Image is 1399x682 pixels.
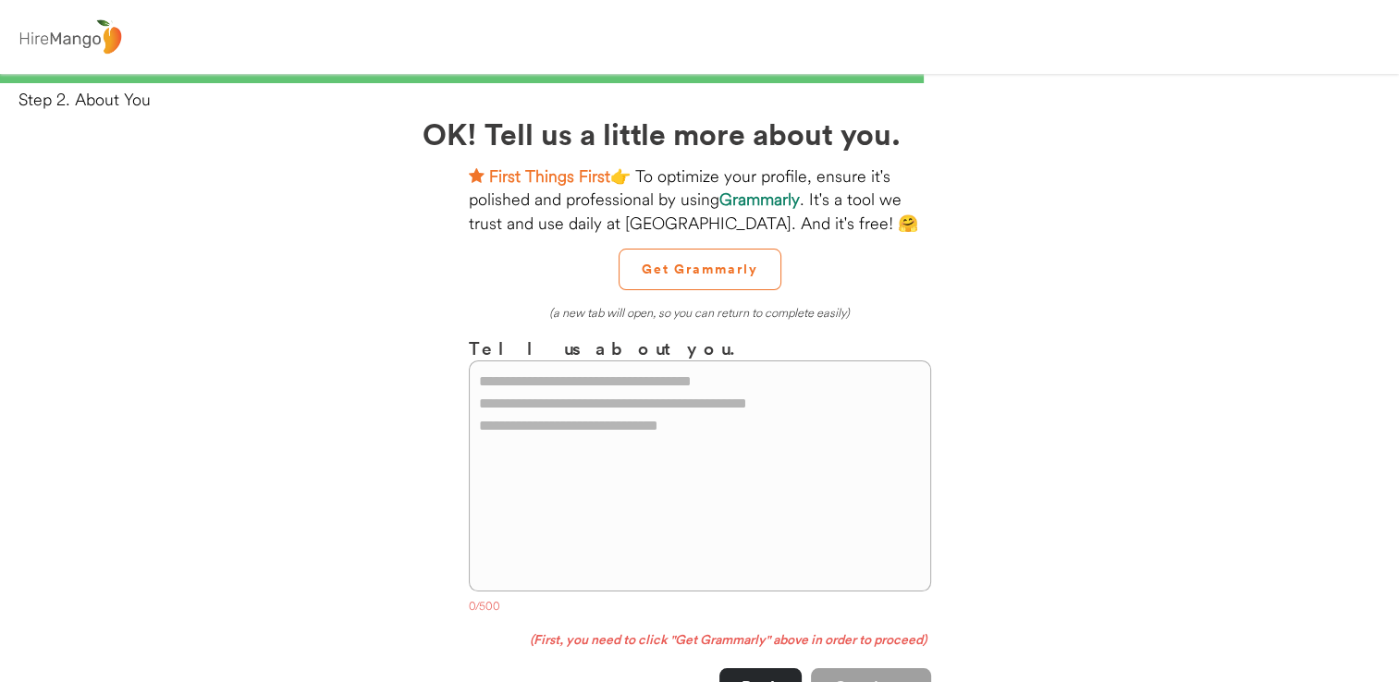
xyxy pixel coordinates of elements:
[423,111,977,155] h2: OK! Tell us a little more about you.
[619,249,781,290] button: Get Grammarly
[469,631,931,650] div: (First, you need to click "Get Grammarly" above in order to proceed)
[549,305,850,320] em: (a new tab will open, so you can return to complete easily)
[18,88,1399,111] div: Step 2. About You
[469,599,931,617] div: 0/500
[4,74,1395,83] div: 66%
[14,16,127,59] img: logo%20-%20hiremango%20gray.png
[719,189,800,210] strong: Grammarly
[469,164,931,235] div: 👉 To optimize your profile, ensure it's polished and professional by using . It's a tool we trust...
[469,335,931,361] h3: Tell us about you.
[489,165,610,187] strong: First Things First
